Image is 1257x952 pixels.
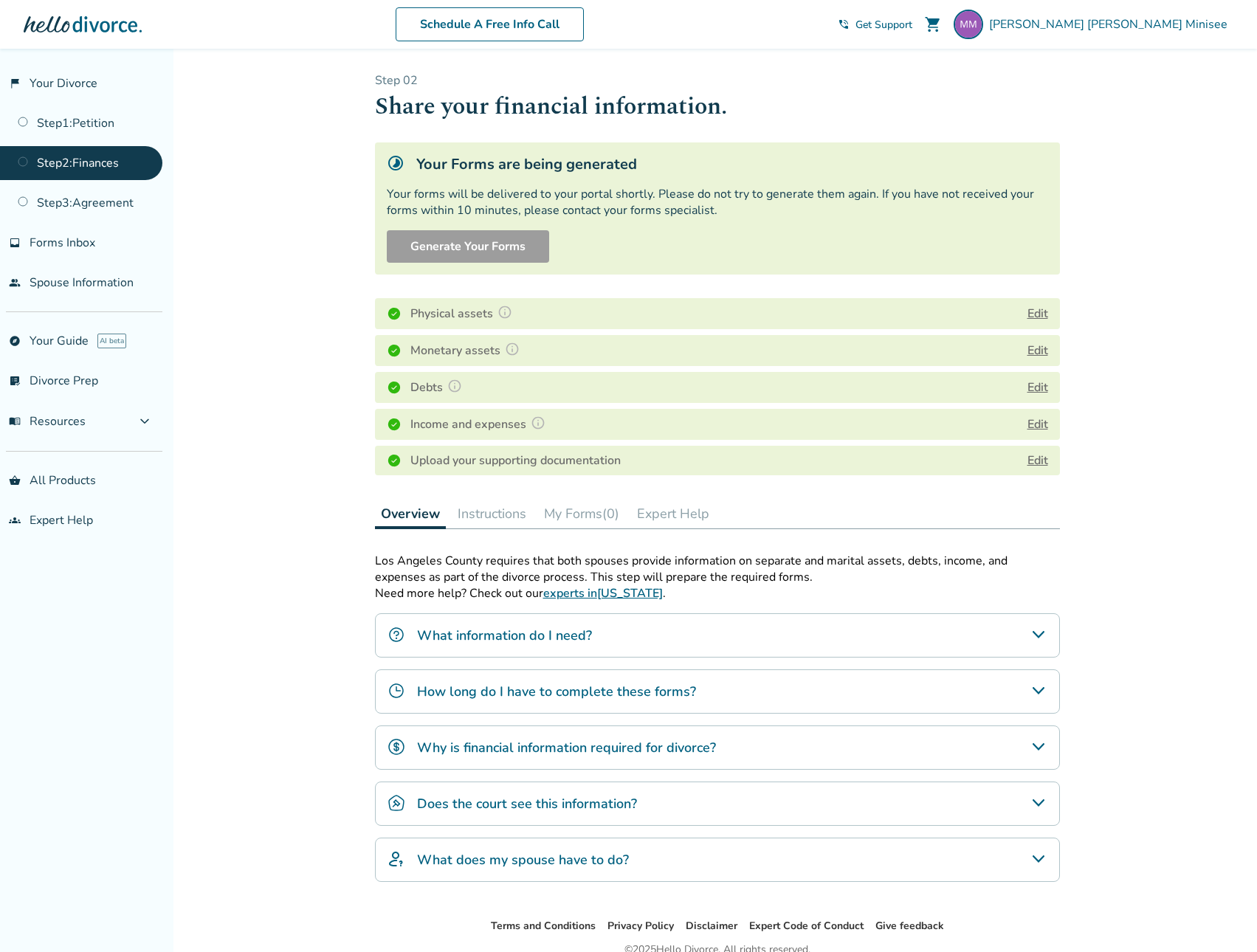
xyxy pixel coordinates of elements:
img: Question Mark [531,415,545,430]
h4: Why is financial information required for divorce? [417,738,716,757]
h4: Does the court see this information? [417,794,637,813]
p: Los Angeles County requires that both spouses provide information on separate and marital assets,... [375,553,1060,585]
span: explore [9,335,21,347]
span: flag_2 [9,77,21,89]
button: Edit [1027,379,1048,396]
li: Give feedback [875,917,944,935]
span: list_alt_check [9,375,21,387]
div: What information do I need? [375,613,1060,658]
button: Expert Help [631,499,715,528]
a: experts in[US_STATE] [543,585,663,601]
span: menu_book [9,415,21,427]
div: Why is financial information required for divorce? [375,725,1060,770]
button: Instructions [452,499,532,528]
h5: Your Forms are being generated [416,154,637,174]
img: Completed [387,453,402,468]
button: Overview [375,499,446,529]
span: expand_more [136,413,154,430]
a: Schedule A Free Info Call [396,7,584,41]
h4: Income and expenses [410,415,550,434]
img: Does the court see this information? [388,794,405,812]
div: How long do I have to complete these forms? [375,669,1060,714]
span: people [9,277,21,289]
div: Your forms will be delivered to your portal shortly. Please do not try to generate them again. If... [387,186,1048,218]
img: maminisee@gmail.com [954,10,983,39]
a: Privacy Policy [607,919,674,933]
span: shopping_cart [924,15,942,33]
button: Edit [1027,415,1048,433]
img: Completed [387,343,402,358]
h1: Share your financial information. [375,89,1060,125]
img: Completed [387,380,402,395]
img: Question Mark [505,342,520,356]
img: How long do I have to complete these forms? [388,682,405,700]
div: What does my spouse have to do? [375,838,1060,882]
img: What information do I need? [388,626,405,644]
span: groups [9,514,21,526]
button: Edit [1027,342,1048,359]
h4: What does my spouse have to do? [417,850,629,869]
img: Completed [387,306,402,321]
button: My Forms(0) [538,499,625,528]
iframe: Chat Widget [1183,881,1257,952]
p: Need more help? Check out our . [375,585,1060,601]
img: Completed [387,417,402,432]
span: Get Support [855,18,912,32]
span: Resources [9,413,86,430]
span: inbox [9,237,21,249]
li: Disclaimer [686,917,737,935]
img: What does my spouse have to do? [388,850,405,868]
a: Expert Code of Conduct [749,919,864,933]
a: Edit [1027,452,1048,469]
h4: Upload your supporting documentation [410,452,621,469]
div: Does the court see this information? [375,782,1060,826]
p: Step 0 2 [375,72,1060,89]
h4: Debts [410,378,466,397]
button: Edit [1027,305,1048,322]
a: Terms and Conditions [491,919,596,933]
img: Question Mark [447,379,462,393]
span: shopping_basket [9,475,21,486]
span: phone_in_talk [838,18,850,30]
h4: Physical assets [410,304,517,323]
a: phone_in_talkGet Support [838,18,912,32]
span: AI beta [97,334,126,348]
h4: Monetary assets [410,341,524,360]
h4: What information do I need? [417,626,592,645]
img: Why is financial information required for divorce? [388,738,405,756]
img: Question Mark [497,305,512,320]
span: [PERSON_NAME] [PERSON_NAME] Minisee [989,16,1233,32]
h4: How long do I have to complete these forms? [417,682,696,701]
button: Generate Your Forms [387,230,549,263]
span: Forms Inbox [30,235,95,251]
